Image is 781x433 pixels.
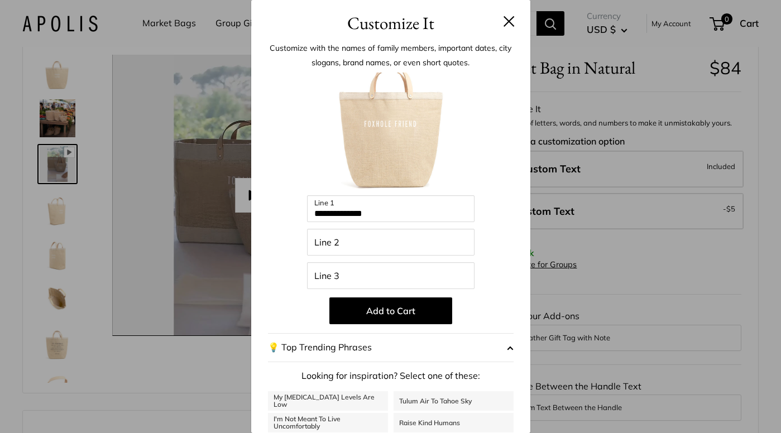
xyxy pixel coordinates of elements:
[268,10,514,36] h3: Customize It
[9,391,119,424] iframe: Sign Up via Text for Offers
[268,368,514,384] p: Looking for inspiration? Select one of these:
[268,413,388,432] a: I'm Not Meant To Live Uncomfortably
[394,413,514,432] a: Raise Kind Humans
[329,73,452,195] img: customizer-prod
[268,333,514,362] button: 💡 Top Trending Phrases
[268,391,388,411] a: My [MEDICAL_DATA] Levels Are Low
[394,391,514,411] a: Tulum Air To Tahoe Sky
[329,297,452,324] button: Add to Cart
[268,41,514,70] p: Customize with the names of family members, important dates, city slogans, brand names, or even s...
